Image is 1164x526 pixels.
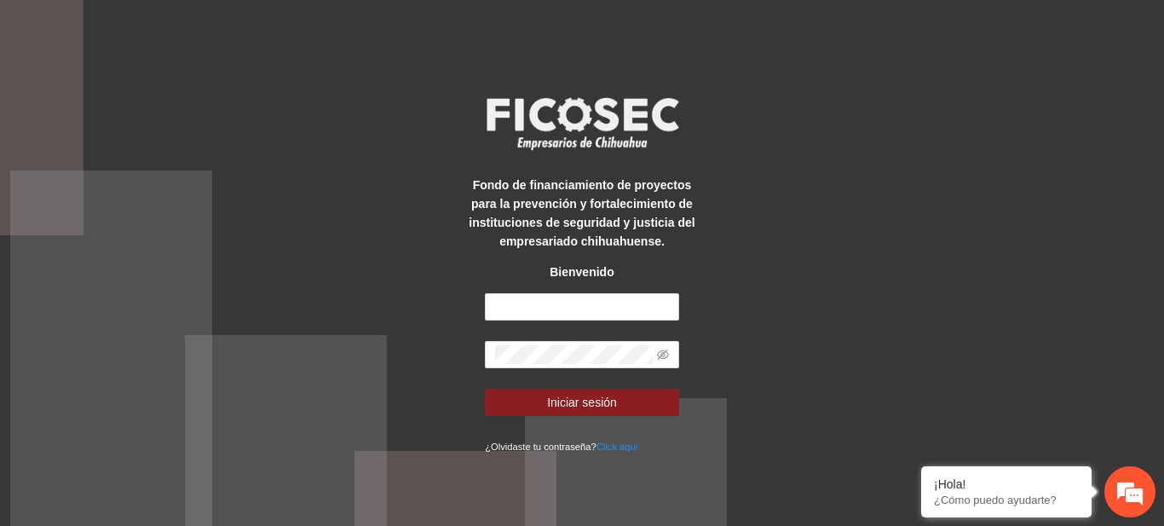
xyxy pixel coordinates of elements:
span: eye-invisible [657,349,669,361]
small: ¿Olvidaste tu contraseña? [485,442,637,452]
strong: Fondo de financiamiento de proyectos para la prevención y fortalecimiento de instituciones de seg... [469,178,694,248]
div: ¡Hola! [934,477,1079,491]
img: logo [475,92,689,155]
strong: Bienvenido [550,265,614,279]
a: Click aqui [596,442,638,452]
p: ¿Cómo puedo ayudarte? [934,494,1079,506]
span: Iniciar sesión [547,393,617,412]
button: Iniciar sesión [485,389,679,416]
